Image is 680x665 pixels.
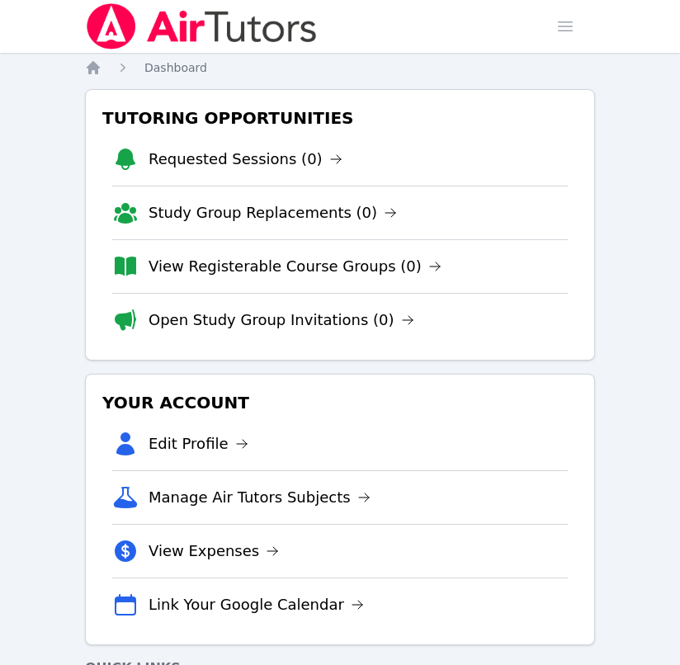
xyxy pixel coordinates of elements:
a: Requested Sessions (0) [149,148,342,171]
span: Dashboard [144,61,207,74]
a: View Registerable Course Groups (0) [149,255,442,278]
h3: Your Account [99,388,581,417]
h3: Tutoring Opportunities [99,103,581,133]
a: Edit Profile [149,432,248,455]
a: Open Study Group Invitations (0) [149,309,414,332]
a: Dashboard [144,59,207,76]
a: Study Group Replacements (0) [149,201,397,224]
img: Air Tutors [85,3,319,50]
a: View Expenses [149,540,279,563]
a: Manage Air Tutors Subjects [149,486,371,509]
nav: Breadcrumb [85,59,595,76]
a: Link Your Google Calendar [149,593,364,616]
